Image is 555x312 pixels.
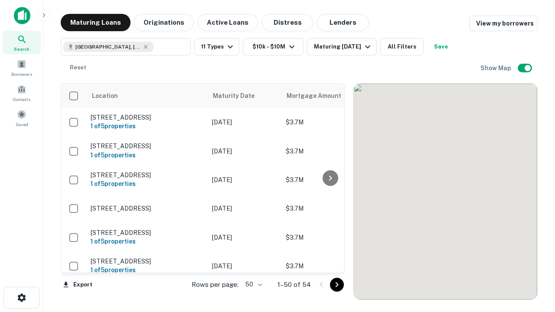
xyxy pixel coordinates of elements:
button: Export [61,278,95,291]
h6: Show Map [480,63,513,73]
span: Search [14,45,29,52]
a: Saved [3,106,41,130]
h6: 1 of 5 properties [91,179,203,188]
th: Maturity Date [208,84,281,108]
button: Distress [261,14,313,31]
button: 11 Types [194,38,239,55]
a: Contacts [3,81,41,104]
p: $3.7M [286,204,372,213]
button: Go to next page [330,278,344,292]
p: 1–50 of 54 [277,279,311,290]
span: Saved [16,121,28,128]
a: View my borrowers [469,16,538,31]
p: [DATE] [212,175,277,185]
p: [STREET_ADDRESS] [91,171,203,179]
button: Originations [134,14,194,31]
th: Location [86,84,208,108]
span: Maturity Date [213,91,266,101]
p: $3.7M [286,175,372,185]
p: [STREET_ADDRESS] [91,114,203,121]
p: $3.7M [286,233,372,242]
p: $3.7M [286,146,372,156]
span: [GEOGRAPHIC_DATA], [GEOGRAPHIC_DATA] [75,43,140,51]
th: Mortgage Amount [281,84,377,108]
button: Active Loans [197,14,258,31]
p: [DATE] [212,261,277,271]
span: Contacts [13,96,30,103]
p: [DATE] [212,146,277,156]
div: 50 [242,278,264,291]
button: Maturing [DATE] [307,38,377,55]
p: [DATE] [212,233,277,242]
p: [DATE] [212,204,277,213]
p: [STREET_ADDRESS] [91,257,203,265]
div: 0 0 [354,84,537,299]
button: Save your search to get updates of matches that match your search criteria. [427,38,455,55]
span: Location [91,91,118,101]
button: Maturing Loans [61,14,131,31]
a: Borrowers [3,56,41,79]
div: Maturing [DATE] [314,42,373,52]
span: Mortgage Amount [287,91,353,101]
button: All Filters [380,38,424,55]
button: $10k - $10M [243,38,304,55]
p: [STREET_ADDRESS] [91,205,203,212]
iframe: Chat Widget [512,243,555,284]
h6: 1 of 5 properties [91,121,203,131]
h6: 1 of 5 properties [91,237,203,246]
p: Rows per page: [192,279,238,290]
a: Search [3,31,41,54]
p: [DATE] [212,117,277,127]
img: capitalize-icon.png [14,7,30,24]
button: Lenders [317,14,369,31]
p: [STREET_ADDRESS] [91,229,203,237]
h6: 1 of 5 properties [91,265,203,275]
span: Borrowers [11,71,32,78]
p: [STREET_ADDRESS] [91,142,203,150]
p: $3.7M [286,117,372,127]
p: $3.7M [286,261,372,271]
h6: 1 of 5 properties [91,150,203,160]
button: Reset [64,59,92,76]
